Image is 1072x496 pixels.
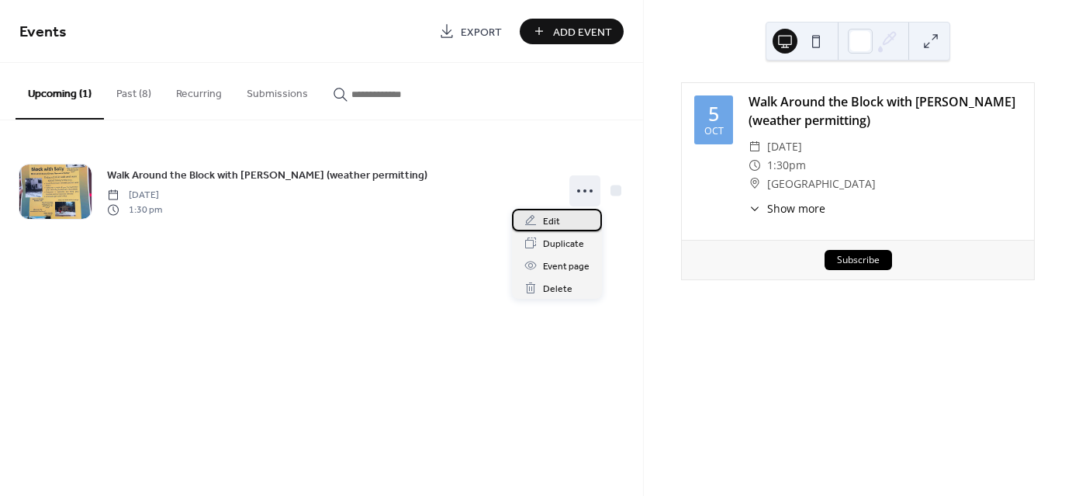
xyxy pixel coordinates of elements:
[107,166,427,184] a: Walk Around the Block with [PERSON_NAME] (weather permitting)
[553,24,612,40] span: Add Event
[19,17,67,47] span: Events
[107,189,162,203] span: [DATE]
[461,24,502,40] span: Export
[708,104,719,123] div: 5
[104,63,164,118] button: Past (8)
[16,63,104,120] button: Upcoming (1)
[767,175,876,193] span: [GEOGRAPHIC_DATA]
[543,258,590,275] span: Event page
[749,156,761,175] div: ​
[107,168,427,184] span: Walk Around the Block with [PERSON_NAME] (weather permitting)
[767,156,806,175] span: 1:30pm
[234,63,320,118] button: Submissions
[749,175,761,193] div: ​
[543,281,572,297] span: Delete
[749,200,761,217] div: ​
[767,200,825,217] span: Show more
[749,200,825,217] button: ​Show more
[749,92,1022,130] div: Walk Around the Block with [PERSON_NAME] (weather permitting)
[543,213,560,230] span: Edit
[164,63,234,118] button: Recurring
[427,19,514,44] a: Export
[520,19,624,44] button: Add Event
[825,250,892,270] button: Subscribe
[704,127,724,137] div: Oct
[749,137,761,156] div: ​
[543,236,584,252] span: Duplicate
[107,203,162,217] span: 1:30 pm
[767,137,802,156] span: [DATE]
